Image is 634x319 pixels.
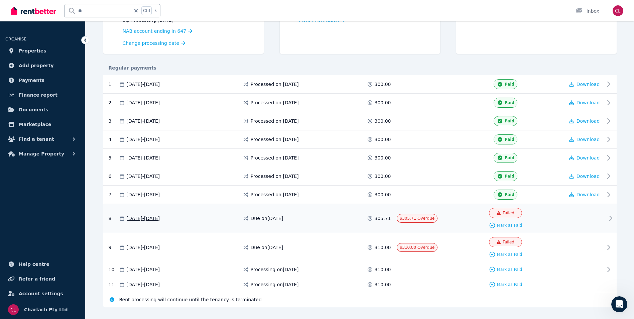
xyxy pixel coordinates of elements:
[32,219,37,224] button: Upload attachment
[251,244,283,251] span: Due on [DATE]
[103,65,617,71] div: Regular payments
[5,132,80,146] button: Find a tenant
[375,118,391,124] span: 300.00
[251,118,299,124] span: Processed on [DATE]
[109,266,119,273] div: 10
[127,154,160,161] span: [DATE] - [DATE]
[127,81,160,88] span: [DATE] - [DATE]
[11,11,123,31] div: Payments on RentBetter continue on an ongoing basis unless the lease is properly terminated in ou...
[251,136,299,143] span: Processed on [DATE]
[5,272,80,286] a: Refer a friend
[251,281,299,288] span: Processing on [DATE]
[251,154,299,161] span: Processed on [DATE]
[505,100,514,105] span: Paid
[8,304,19,315] img: Charlach Pty Ltd
[19,91,57,99] span: Finance report
[109,134,119,144] div: 4
[251,81,299,88] span: Processed on [DATE]
[569,99,600,106] button: Download
[569,136,600,143] button: Download
[123,28,186,34] span: NAB account ending in 647
[11,165,123,191] div: When payments are set up through our platform, they run automatically according to the schedule, ...
[5,88,80,102] a: Finance report
[505,174,514,179] span: Paid
[21,219,26,224] button: Gif picker
[577,82,600,87] span: Download
[375,136,391,143] span: 300.00
[19,76,44,84] span: Payments
[576,8,599,14] div: Inbox
[5,44,80,58] a: Properties
[109,171,119,181] div: 6
[569,173,600,180] button: Download
[97,25,102,31] a: Source reference 9789763:
[109,190,119,200] div: 7
[375,81,391,88] span: 300.00
[503,239,514,245] span: Failed
[577,137,600,142] span: Download
[505,137,514,142] span: Paid
[5,103,80,116] a: Documents
[127,281,160,288] span: [DATE] - [DATE]
[32,6,88,11] h1: The RentBetter Team
[119,296,262,303] span: Rent processing will continue until the tenancy is terminated
[19,275,55,283] span: Refer a friend
[577,192,600,197] span: Download
[497,223,522,228] span: Mark as Paid
[11,200,51,206] div: Was that helpful?
[375,266,391,273] span: 310.00
[6,205,128,216] textarea: Message…
[503,210,514,216] span: Failed
[19,290,63,298] span: Account settings
[4,3,17,15] button: go back
[375,154,391,161] span: 300.00
[11,86,123,126] div: No, tenants cannot stop processing payments themselves. We're not able to update payment schedule...
[109,79,119,89] div: 1
[400,216,435,221] span: $305.71 Overdue
[19,62,54,70] span: Add property
[375,281,391,288] span: 310.00
[127,215,160,222] span: [DATE] - [DATE]
[127,191,160,198] span: [DATE] - [DATE]
[5,257,80,271] a: Help centre
[19,260,49,268] span: Help centre
[24,56,128,77] div: can the tenant stop the processing payments
[497,267,522,272] span: Mark as Paid
[19,150,64,158] span: Manage Property
[105,3,117,15] button: Home
[91,186,97,191] a: Source reference 9616334:
[505,155,514,161] span: Paid
[24,306,68,314] span: Charlach Pty Ltd
[569,81,600,88] button: Download
[123,40,179,46] span: Change processing date
[375,173,391,180] span: 300.00
[375,244,391,251] span: 310.00
[5,287,80,300] a: Account settings
[5,56,128,82] div: Charlach says…
[19,120,51,128] span: Marketplace
[5,196,57,210] div: Was that helpful?
[251,191,299,198] span: Processed on [DATE]
[5,82,128,196] div: The RentBetter Team says…
[5,36,57,50] div: Was that helpful?
[497,252,522,257] span: Mark as Paid
[577,155,600,161] span: Download
[251,99,299,106] span: Processed on [DATE]
[577,100,600,105] span: Download
[109,208,119,229] div: 8
[29,60,123,73] div: can the tenant stop the processing payments
[154,8,157,13] span: k
[123,40,185,46] a: Change processing date
[127,136,160,143] span: [DATE] - [DATE]
[577,174,600,179] span: Download
[127,173,160,180] span: [DATE] - [DATE]
[127,244,160,251] span: [DATE] - [DATE]
[19,106,48,114] span: Documents
[569,118,600,124] button: Download
[109,281,119,288] div: 11
[5,118,80,131] a: Marketplace
[375,191,391,198] span: 300.00
[5,74,80,87] a: Payments
[5,36,128,56] div: The RentBetter Team says…
[127,266,160,273] span: [DATE] - [DATE]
